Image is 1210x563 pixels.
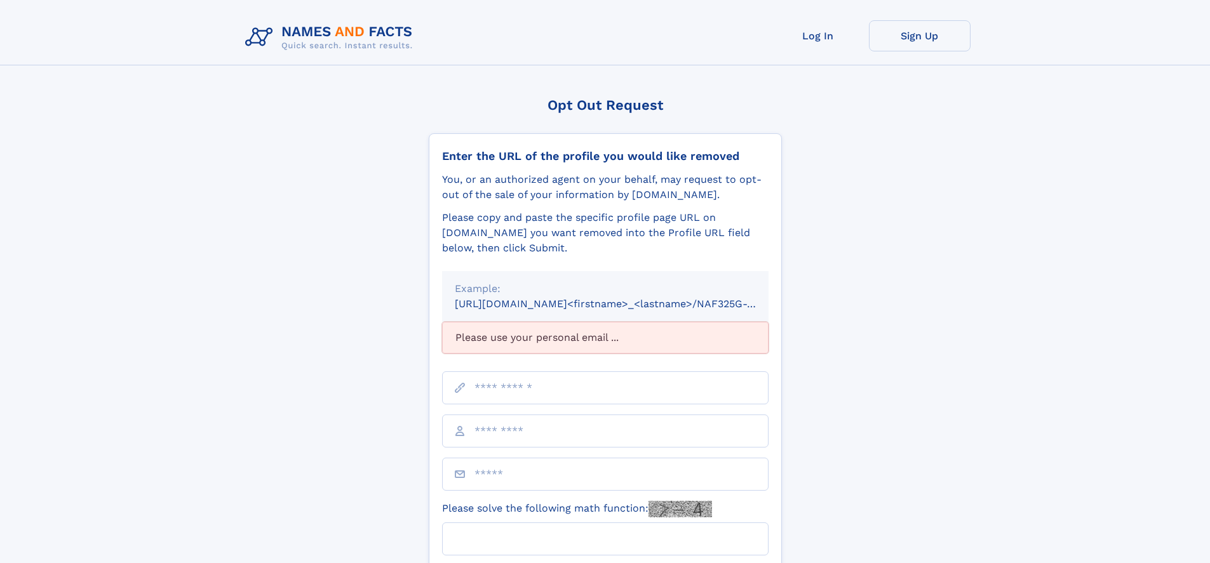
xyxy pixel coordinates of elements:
a: Sign Up [869,20,971,51]
img: Logo Names and Facts [240,20,423,55]
div: Example: [455,281,756,296]
div: Opt Out Request [429,97,782,113]
label: Please solve the following math function: [442,501,712,517]
small: [URL][DOMAIN_NAME]<firstname>_<lastname>/NAF325G-xxxxxxxx [455,298,793,310]
div: Please use your personal email ... [442,322,769,354]
div: Enter the URL of the profile you would like removed [442,149,769,163]
div: Please copy and paste the specific profile page URL on [DOMAIN_NAME] you want removed into the Pr... [442,210,769,256]
a: Log In [767,20,869,51]
div: You, or an authorized agent on your behalf, may request to opt-out of the sale of your informatio... [442,172,769,202]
